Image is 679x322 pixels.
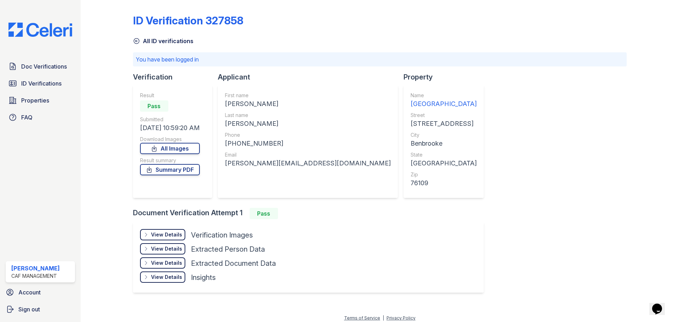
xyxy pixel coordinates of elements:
a: Sign out [3,302,78,316]
div: [PERSON_NAME] [11,264,60,273]
div: [PERSON_NAME][EMAIL_ADDRESS][DOMAIN_NAME] [225,158,391,168]
div: View Details [151,245,182,252]
div: Submitted [140,116,200,123]
span: Properties [21,96,49,105]
a: Name [GEOGRAPHIC_DATA] [411,92,477,109]
a: Terms of Service [344,315,380,321]
a: ID Verifications [6,76,75,90]
div: Pass [250,208,278,219]
div: View Details [151,274,182,281]
div: Applicant [218,72,404,82]
div: Property [404,72,489,82]
a: Properties [6,93,75,107]
div: [DATE] 10:59:20 AM [140,123,200,133]
span: ID Verifications [21,79,62,88]
div: Benbrooke [411,139,477,148]
div: Phone [225,131,391,139]
div: Last name [225,112,391,119]
div: 76109 [411,178,477,188]
span: Doc Verifications [21,62,67,71]
div: [GEOGRAPHIC_DATA] [411,158,477,168]
div: ID Verification 327858 [133,14,243,27]
div: Insights [191,273,216,282]
a: All ID verifications [133,37,193,45]
img: CE_Logo_Blue-a8612792a0a2168367f1c8372b55b34899dd931a85d93a1a3d3e32e68fde9ad4.png [3,23,78,37]
div: Name [411,92,477,99]
a: Account [3,285,78,299]
div: First name [225,92,391,99]
div: [STREET_ADDRESS] [411,119,477,129]
div: [GEOGRAPHIC_DATA] [411,99,477,109]
div: Result summary [140,157,200,164]
div: Result [140,92,200,99]
div: City [411,131,477,139]
div: Extracted Person Data [191,244,265,254]
div: CAF Management [11,273,60,280]
div: Verification Images [191,230,253,240]
div: Pass [140,100,168,112]
a: All Images [140,143,200,154]
iframe: chat widget [649,294,672,315]
span: Account [18,288,41,297]
div: Email [225,151,391,158]
a: Doc Verifications [6,59,75,74]
div: Download Images [140,136,200,143]
div: [PERSON_NAME] [225,99,391,109]
div: Verification [133,72,218,82]
div: Street [411,112,477,119]
div: Document Verification Attempt 1 [133,208,489,219]
div: [PHONE_NUMBER] [225,139,391,148]
p: You have been logged in [136,55,624,64]
a: Summary PDF [140,164,200,175]
div: [PERSON_NAME] [225,119,391,129]
span: FAQ [21,113,33,122]
a: Privacy Policy [387,315,416,321]
span: Sign out [18,305,40,314]
div: Zip [411,171,477,178]
div: View Details [151,259,182,267]
a: FAQ [6,110,75,124]
div: State [411,151,477,158]
div: Extracted Document Data [191,258,276,268]
div: View Details [151,231,182,238]
div: | [383,315,384,321]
